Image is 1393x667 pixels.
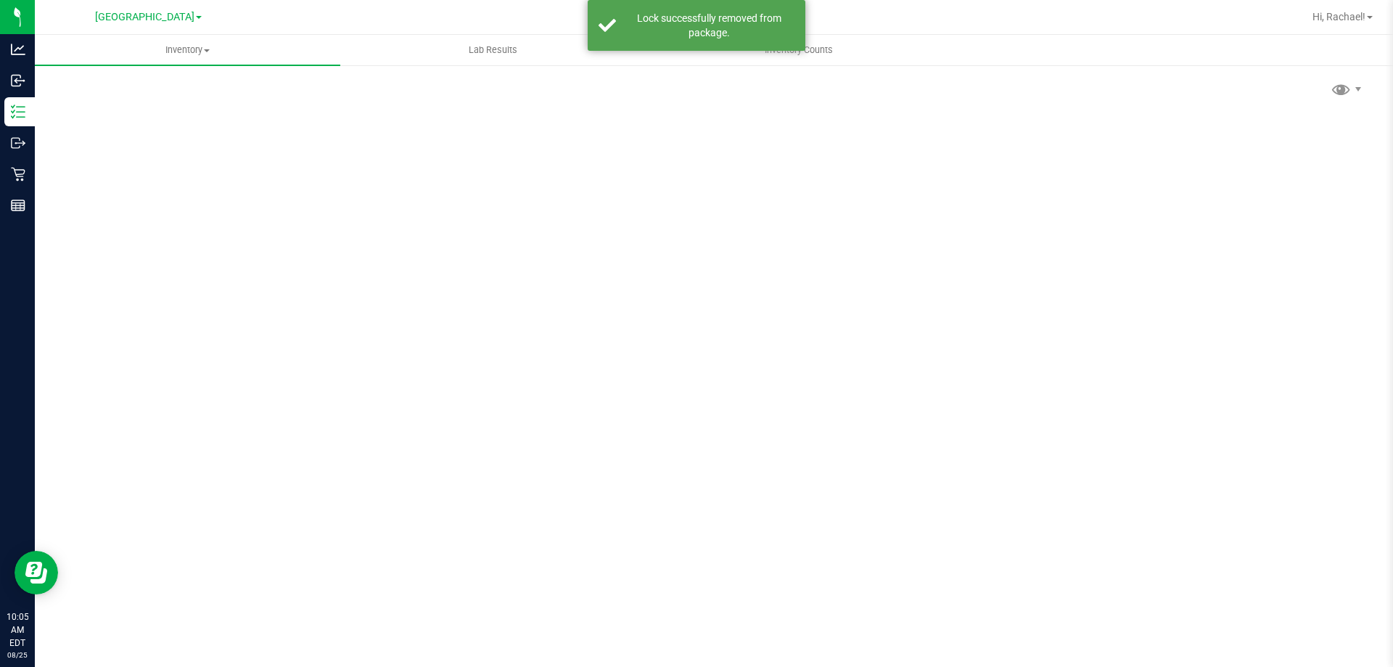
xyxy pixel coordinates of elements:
a: Inventory [35,35,340,65]
div: Lock successfully removed from package. [624,11,794,40]
inline-svg: Reports [11,198,25,213]
span: Lab Results [449,44,537,57]
span: [GEOGRAPHIC_DATA] [95,11,194,23]
inline-svg: Retail [11,167,25,181]
inline-svg: Outbound [11,136,25,150]
p: 10:05 AM EDT [7,610,28,650]
inline-svg: Analytics [11,42,25,57]
inline-svg: Inbound [11,73,25,88]
span: Hi, Rachael! [1312,11,1365,22]
iframe: Resource center [15,551,58,594]
p: 08/25 [7,650,28,660]
a: Lab Results [340,35,646,65]
inline-svg: Inventory [11,105,25,119]
span: Inventory [35,44,340,57]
